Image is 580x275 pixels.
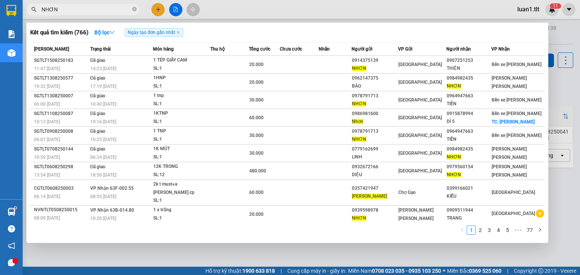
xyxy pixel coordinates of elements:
span: [GEOGRAPHIC_DATA] [492,190,535,195]
img: warehouse-icon [8,208,15,216]
div: 0964947663 [447,128,491,135]
span: Bến xe [PERSON_NAME] [492,133,541,138]
div: 0915878994 [447,110,491,118]
span: Chợ Gạo [398,190,416,195]
div: 1 tnp [153,92,210,100]
span: [GEOGRAPHIC_DATA] [398,133,442,138]
div: 0932672166 [352,163,398,171]
li: Next 5 Pages [512,226,524,235]
div: SGTLT1308250577 [34,74,88,82]
span: 30.000 [249,133,264,138]
span: close [176,31,180,34]
div: 1K MÚT [153,145,210,153]
div: SL: 1 [153,197,210,205]
div: LINH [352,153,398,161]
img: solution-icon [8,30,15,38]
div: CGTLT0608250003 [34,184,88,192]
span: 20.000 [249,212,264,217]
div: 0964947663 [447,92,491,100]
div: THIỆN [447,65,491,72]
div: SGTLT0908250008 [34,128,88,135]
div: 0978791713 [352,92,398,100]
div: 2k t must+a [PERSON_NAME] cp [153,180,210,197]
li: 5 [503,226,512,235]
span: [PERSON_NAME] [PERSON_NAME] [398,207,433,221]
span: question-circle [8,225,15,232]
button: right [535,226,545,235]
span: [PERSON_NAME] [PERSON_NAME] [492,75,527,89]
span: right [538,227,542,232]
span: 10:59 [DATE] [34,155,60,160]
div: SGTLT0708250144 [34,145,88,153]
span: VP Nhận [491,46,510,52]
span: 14:23 [DATE] [90,66,116,71]
span: Chưa cước [280,46,302,52]
span: Đã giao [90,111,106,116]
div: 0939598978 [352,206,398,214]
div: DIỆU [352,171,398,179]
div: SGTLT1308250007 [34,92,88,100]
span: notification [8,242,15,249]
div: SL: 1 [153,65,210,73]
button: Bộ lọcdown [88,26,121,38]
a: 1 [467,226,475,234]
div: SL: 1 [153,100,210,108]
span: Nhơn [352,119,363,124]
span: 13:54 [DATE] [34,172,60,178]
span: 30.000 [249,151,264,156]
div: SL: 12 [153,171,210,179]
input: Tìm tên, số ĐT hoặc mã đơn [42,5,131,14]
div: 1HNP [153,74,210,82]
div: KIỂU [447,192,491,200]
div: 1KTNP [153,109,210,118]
div: 0914375139 [352,57,398,65]
span: 17:19 [DATE] [90,84,116,89]
span: 08:55 [DATE] [90,194,116,199]
img: logo-vxr [6,5,16,16]
div: 1 TNP [153,127,210,135]
span: [PERSON_NAME] [352,194,387,199]
span: NHƠN [447,83,461,89]
span: Bến xe [PERSON_NAME] [492,62,541,67]
span: NHƠN [352,66,366,71]
li: 3 [485,226,494,235]
span: [PERSON_NAME] [PERSON_NAME] [492,164,527,178]
span: 10:25 [DATE] [90,137,116,142]
span: search [31,7,37,12]
div: 0962147375 [352,74,398,82]
span: down [110,30,115,35]
span: 10:40 [DATE] [90,101,116,107]
div: TIÊN [447,135,491,143]
span: Đã giao [90,75,106,81]
div: DÌ 5 [447,118,491,126]
div: 1 TÉP GIẤY CAM [153,56,210,65]
button: left [458,226,467,235]
span: NHƠN [352,215,366,221]
span: [GEOGRAPHIC_DATA] [398,80,442,85]
span: Đã giao [90,164,106,169]
span: TC: [PERSON_NAME] [492,119,535,124]
span: 06:00 [DATE] [34,101,60,107]
div: SL: 1 [153,118,210,126]
span: NHƠN [447,172,461,177]
h3: Kết quả tìm kiếm ( 766 ) [30,29,88,37]
span: [GEOGRAPHIC_DATA] [398,168,442,174]
span: 06:34 [DATE] [90,155,116,160]
span: Bến xe [PERSON_NAME] [492,97,541,103]
span: ••• [512,226,524,235]
span: Thu hộ [210,46,225,52]
span: [GEOGRAPHIC_DATA] [492,211,535,216]
a: 77 [524,226,535,234]
span: NHƠN [447,154,461,160]
span: 06:07 [DATE] [34,137,60,142]
span: VP Nhận 63F-002.55 [90,186,134,191]
span: [PERSON_NAME] [34,46,69,52]
span: 10:20 [DATE] [90,216,116,221]
li: 4 [494,226,503,235]
div: SL: 1 [153,214,210,223]
strong: Bộ lọc [94,29,115,35]
span: 20.000 [249,80,264,85]
li: Previous Page [458,226,467,235]
span: Ngày tạo đơn gần nhất [125,28,183,37]
div: BẢO [352,82,398,90]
